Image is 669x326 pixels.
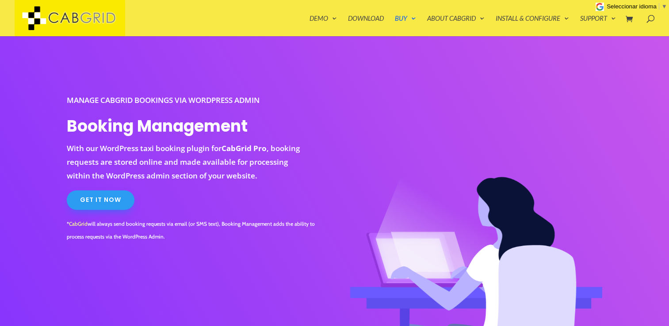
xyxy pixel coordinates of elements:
span: Seleccionar idioma [607,3,657,10]
a: CabGrid Taxi Plugin [15,12,125,22]
a: Support [580,15,616,36]
a: CabGrid Pro [222,143,267,153]
a: Seleccionar idioma​ [607,3,667,10]
a: Get It Now [67,190,134,210]
a: Demo [310,15,337,36]
a: About CabGrid [427,15,485,36]
span: ▼ [661,3,667,10]
p: * will always send booking requests via email (or SMS text), Booking Management adds the ability ... [67,218,326,243]
a: CabGrid [69,220,88,227]
p: With our WordPress taxi booking plugin for , booking requests are stored online and made availabl... [67,142,310,182]
h1: Booking Management [67,115,310,142]
a: Install & Configure [496,15,569,36]
a: Buy [395,15,416,36]
p: Manage CabGrid Bookings via WordPress Admin [67,94,310,107]
a: Download [348,15,384,36]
